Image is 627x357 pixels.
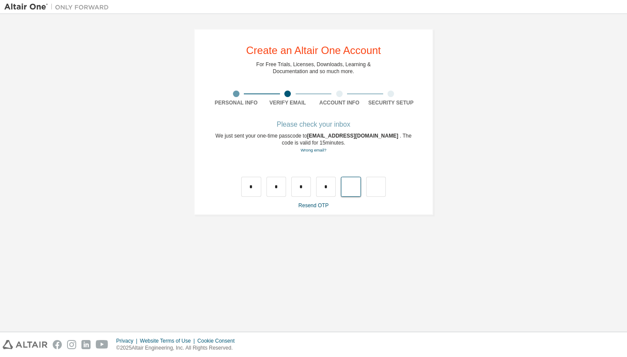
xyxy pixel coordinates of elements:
div: Verify Email [262,99,314,106]
img: youtube.svg [96,340,108,349]
div: Cookie Consent [197,337,239,344]
div: Website Terms of Use [140,337,197,344]
img: facebook.svg [53,340,62,349]
div: Create an Altair One Account [246,45,381,56]
div: Account Info [313,99,365,106]
div: We just sent your one-time passcode to . The code is valid for 15 minutes. [210,132,417,154]
a: Resend OTP [298,202,328,209]
div: For Free Trials, Licenses, Downloads, Learning & Documentation and so much more. [256,61,371,75]
a: Go back to the registration form [300,148,326,152]
img: instagram.svg [67,340,76,349]
img: altair_logo.svg [3,340,47,349]
img: Altair One [4,3,113,11]
div: Please check your inbox [210,122,417,127]
p: © 2025 Altair Engineering, Inc. All Rights Reserved. [116,344,240,352]
span: [EMAIL_ADDRESS][DOMAIN_NAME] [307,133,400,139]
div: Security Setup [365,99,417,106]
div: Privacy [116,337,140,344]
img: linkedin.svg [81,340,91,349]
div: Personal Info [210,99,262,106]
